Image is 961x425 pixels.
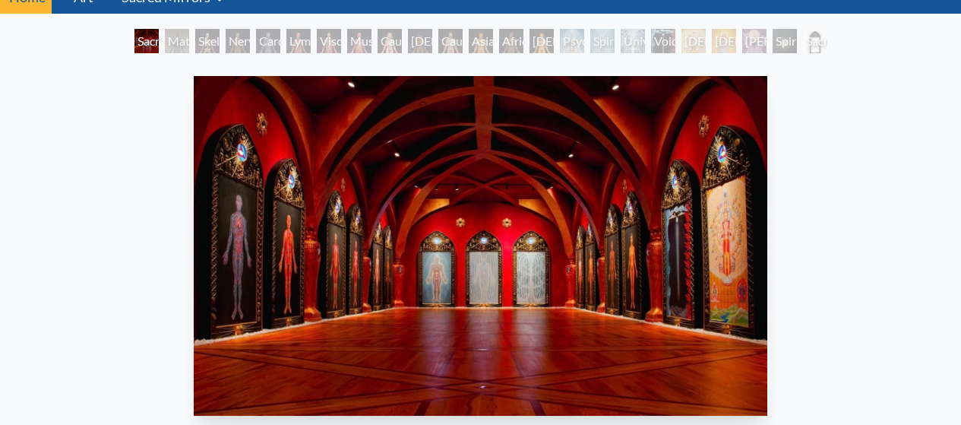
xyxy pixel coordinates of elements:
[378,29,402,53] div: Caucasian Woman
[165,29,189,53] div: Material World
[317,29,341,53] div: Viscera
[256,29,280,53] div: Cardiovascular System
[529,29,554,53] div: [DEMOGRAPHIC_DATA] Woman
[621,29,645,53] div: Universal Mind Lattice
[742,29,767,53] div: [PERSON_NAME]
[469,29,493,53] div: Asian Man
[134,29,159,53] div: Sacred Mirrors Room, Entheon
[286,29,311,53] div: Lymphatic System
[347,29,371,53] div: Muscle System
[195,29,220,53] div: Skeletal System
[590,29,615,53] div: Spiritual Energy System
[194,76,767,416] img: sacred-mirrors-room-entheon.jpg
[408,29,432,53] div: [DEMOGRAPHIC_DATA] Woman
[803,29,827,53] div: Sacred Mirrors Frame
[560,29,584,53] div: Psychic Energy System
[681,29,706,53] div: [DEMOGRAPHIC_DATA]
[499,29,523,53] div: African Man
[226,29,250,53] div: Nervous System
[651,29,675,53] div: Void Clear Light
[773,29,797,53] div: Spiritual World
[438,29,463,53] div: Caucasian Man
[712,29,736,53] div: [DEMOGRAPHIC_DATA]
